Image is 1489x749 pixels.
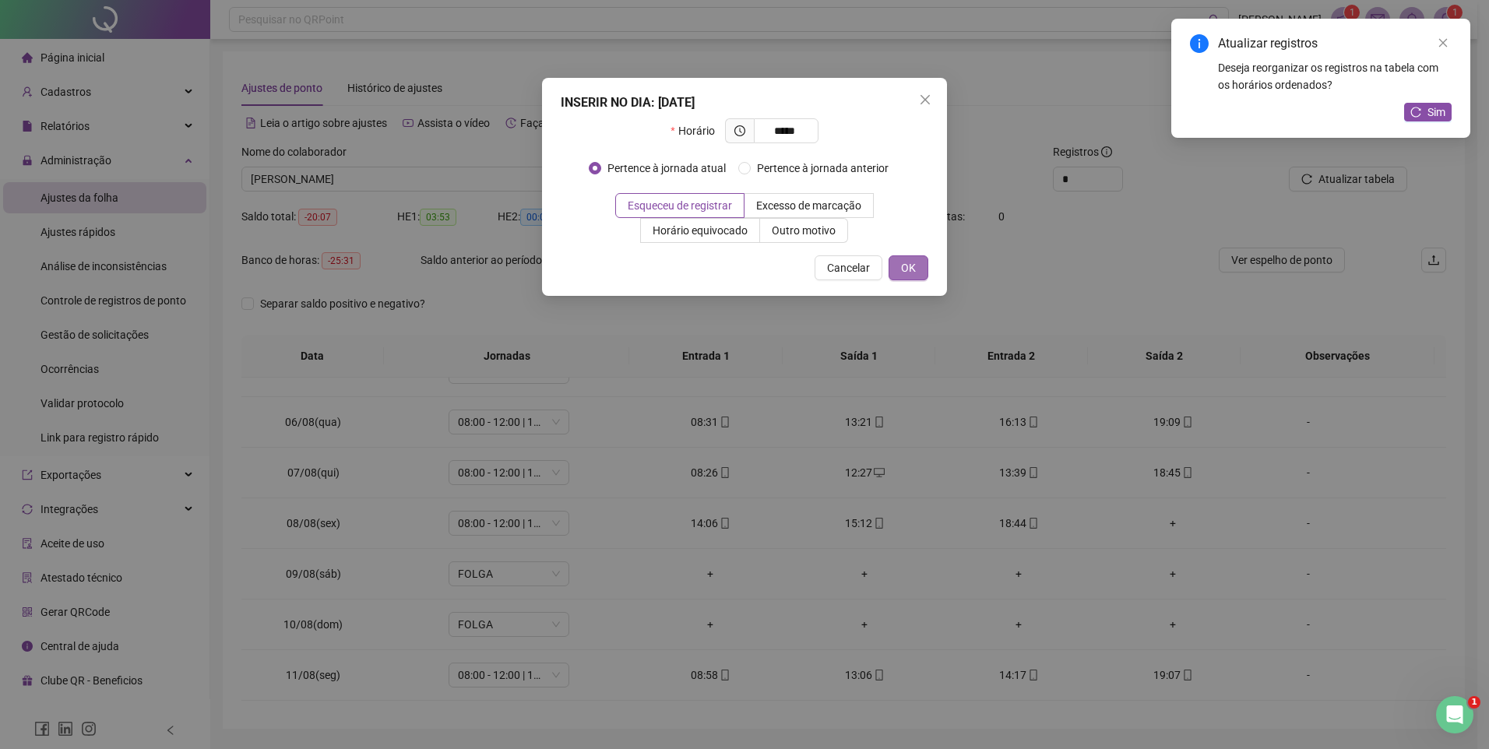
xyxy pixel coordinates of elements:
[1438,37,1449,48] span: close
[1468,696,1480,709] span: 1
[671,118,724,143] label: Horário
[561,93,928,112] div: INSERIR NO DIA : [DATE]
[1427,104,1445,121] span: Sim
[901,259,916,276] span: OK
[772,224,836,237] span: Outro motivo
[1404,103,1452,121] button: Sim
[889,255,928,280] button: OK
[827,259,870,276] span: Cancelar
[1410,107,1421,118] span: reload
[1190,34,1209,53] span: info-circle
[628,199,732,212] span: Esqueceu de registrar
[734,125,745,136] span: clock-circle
[1218,34,1452,53] div: Atualizar registros
[601,160,732,177] span: Pertence à jornada atual
[653,224,748,237] span: Horário equivocado
[815,255,882,280] button: Cancelar
[756,199,861,212] span: Excesso de marcação
[1436,696,1473,733] iframe: Intercom live chat
[913,87,938,112] button: Close
[751,160,895,177] span: Pertence à jornada anterior
[1434,34,1452,51] a: Close
[1218,59,1452,93] div: Deseja reorganizar os registros na tabela com os horários ordenados?
[919,93,931,106] span: close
